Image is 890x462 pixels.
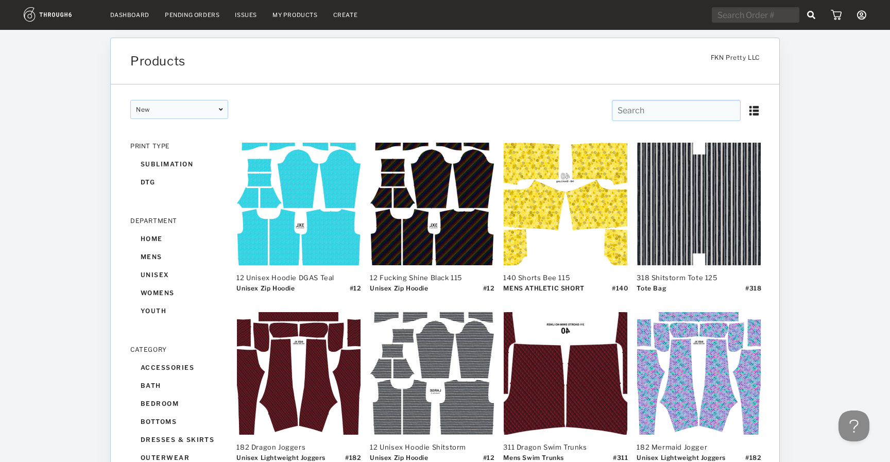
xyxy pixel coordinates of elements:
[745,284,761,300] div: # 318
[503,284,584,300] div: MENS ATHLETIC SHORT
[711,54,760,66] span: FKN Pretty LLC
[637,273,760,282] div: 318 Shitstorm Tote 125
[130,358,228,377] div: accessories
[503,443,627,451] div: 311 Dragon Swim Trunks
[236,273,360,282] div: 12 Unisex Hoodie DGAS Teal
[612,284,628,300] div: # 140
[350,284,362,300] div: # 12
[831,10,842,20] img: icon_cart.dab5cea1.svg
[483,284,495,300] div: # 12
[637,312,761,435] img: 10db384e-ee50-4767-b8ab-158457272939-thumb.JPG
[130,431,228,449] div: dresses & skirts
[370,443,493,451] div: 12 Unisex Hoodie Shitstorm
[838,410,869,441] iframe: Help Scout Beacon - Open
[637,443,760,451] div: 182 Mermaid Jogger
[130,284,228,302] div: womens
[370,143,494,265] img: 2dd63ec0-0f80-4797-9484-e5f07aa9e3bc-thumb.JPG
[612,100,741,121] input: Search
[130,377,228,395] div: bath
[236,284,295,300] div: Unisex Zip Hoodie
[333,11,358,19] a: Create
[130,142,228,150] div: PRINT TYPE
[237,143,361,265] img: 145fdfc7-f465-4714-9405-cc53a3cafcaa-thumb.JPG
[130,302,228,320] div: youth
[370,273,493,282] div: 12 Fucking Shine Black 115
[237,312,361,435] img: 80e446a6-b181-472e-9411-e195ce06b238-thumb.JPG
[370,312,494,435] img: ac2e9650-2f7f-4b84-a116-29517802b1cf-thumb.JPG
[24,7,95,22] img: logo.1c10ca64.svg
[712,7,799,23] input: Search Order #
[130,173,228,191] div: dtg
[130,100,228,119] div: New
[130,155,228,173] div: sublimation
[637,284,666,300] div: Tote Bag
[130,217,228,225] div: DEPARTMENT
[504,143,627,265] img: 2485f532-92e4-4a36-a123-cc3fe2db600b-thumb.JPG
[503,273,627,282] div: 140 Shorts Bee 115
[748,105,760,116] img: icon_list.aeafdc69.svg
[130,248,228,266] div: mens
[272,11,318,19] a: My Products
[637,143,761,265] img: b8101a24-3d6b-43f8-8c30-4d38d2b06e4d-thumb.JPG
[165,11,219,19] a: Pending Orders
[130,54,185,69] span: Products
[110,11,149,19] a: Dashboard
[236,443,360,451] div: 182 Dragon Joggers
[130,346,228,353] div: CATEGORY
[235,11,257,19] a: Issues
[130,266,228,284] div: unisex
[130,395,228,413] div: bedroom
[130,230,228,248] div: home
[504,312,627,435] img: 675aaef3-8220-4fba-ae2b-f380ceef4435-thumb.JPG
[130,413,228,431] div: bottoms
[370,284,428,300] div: Unisex Zip Hoodie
